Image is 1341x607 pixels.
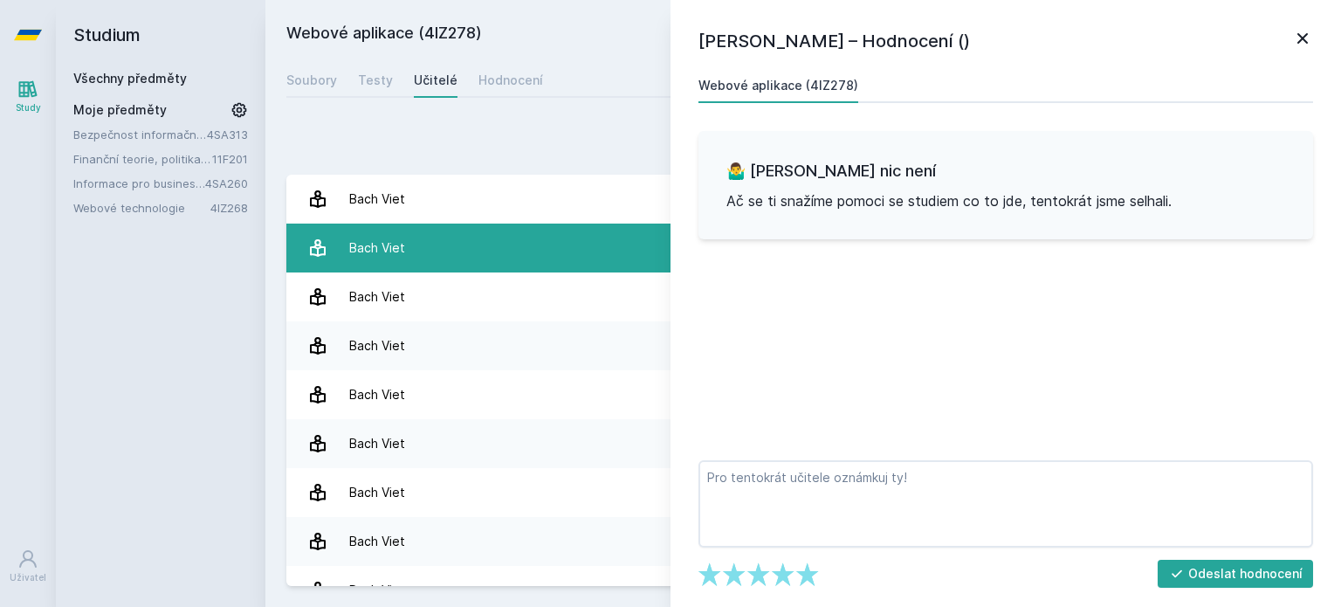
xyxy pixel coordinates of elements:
div: Bach Viet [349,231,405,266]
div: Bach Viet [349,328,405,363]
div: Bach Viet [349,426,405,461]
div: Bach Viet [349,524,405,559]
div: Uživatel [10,571,46,584]
button: Odeslat hodnocení [1158,560,1314,588]
div: Bach Viet [349,182,405,217]
a: Soubory [286,63,337,98]
p: Ač se ti snažíme pomoci se studiem co to jde, tentokrát jsme selhali. [726,190,1285,211]
a: 4SA313 [207,128,248,141]
div: Bach Viet [349,279,405,314]
a: Učitelé [414,63,457,98]
a: Webové technologie [73,199,210,217]
a: Bach Viet [286,224,1320,272]
a: Bach Viet [286,468,1320,517]
a: 11F201 [212,152,248,166]
div: Study [16,101,41,114]
a: Bach Viet [286,517,1320,566]
div: Hodnocení [478,72,543,89]
div: Testy [358,72,393,89]
div: Soubory [286,72,337,89]
a: Uživatel [3,540,52,593]
span: Moje předměty [73,101,167,119]
div: Bach Viet [349,377,405,412]
h3: 🤷‍♂️ [PERSON_NAME] nic není [726,159,1285,183]
a: Study [3,70,52,123]
a: Bach Viet [286,272,1320,321]
a: Finanční teorie, politika a instituce [73,150,212,168]
a: Bach Viet [286,419,1320,468]
div: Učitelé [414,72,457,89]
h2: Webové aplikace (4IZ278) [286,21,1124,49]
a: Testy [358,63,393,98]
a: Bezpečnost informačních systémů [73,126,207,143]
a: Bach Viet [286,321,1320,370]
div: Bach Viet [349,475,405,510]
a: 4IZ268 [210,201,248,215]
a: Bach Viet [286,370,1320,419]
a: Všechny předměty [73,71,187,86]
a: Hodnocení [478,63,543,98]
a: 4SA260 [205,176,248,190]
a: Bach Viet [286,175,1320,224]
a: Informace pro business (v angličtině) [73,175,205,192]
